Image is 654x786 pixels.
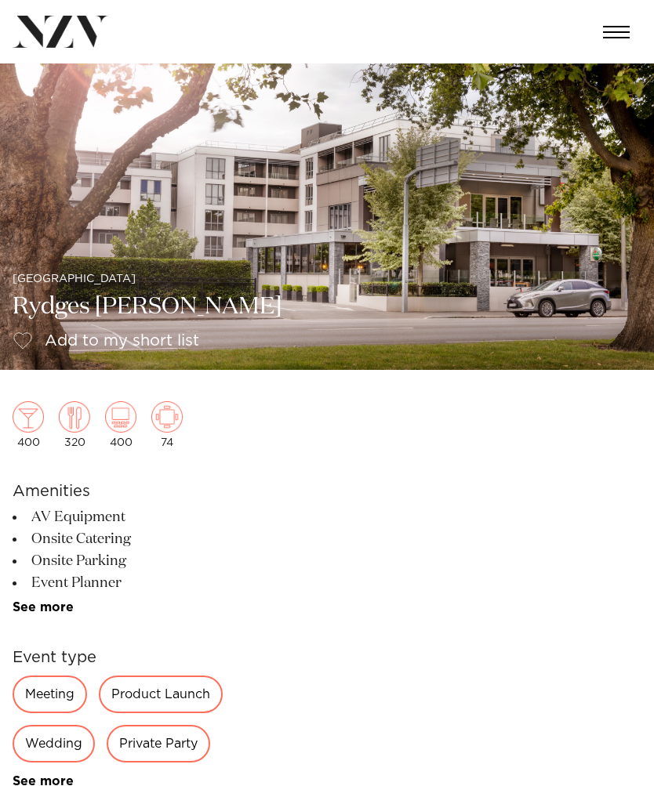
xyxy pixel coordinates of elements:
li: Onsite Parking [13,550,268,572]
img: meeting.png [151,401,183,433]
h6: Event type [13,646,268,669]
div: 74 [151,401,183,448]
li: AV Equipment [13,506,268,528]
div: 320 [59,401,90,448]
img: theatre.png [105,401,136,433]
div: Wedding [13,725,95,762]
div: Meeting [13,676,87,713]
img: nzv-logo.png [13,16,108,48]
h6: Amenities [13,480,268,503]
li: Onsite Catering [13,528,268,550]
div: Private Party [107,725,210,762]
img: cocktail.png [13,401,44,433]
div: 400 [13,401,44,448]
li: Event Planner [13,572,268,594]
img: dining.png [59,401,90,433]
div: 400 [105,401,136,448]
div: Product Launch [99,676,223,713]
